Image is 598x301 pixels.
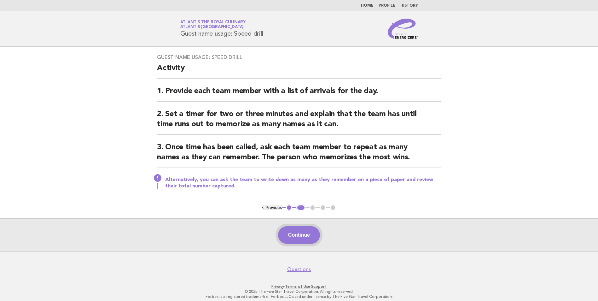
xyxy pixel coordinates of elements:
[285,284,310,289] a: Terms of Use
[157,142,441,168] h2: 3. Once time has been called, ask each team member to repeat as many names as they can remember. ...
[180,25,244,29] span: Atlantis [GEOGRAPHIC_DATA]
[157,86,441,102] h2: 1. Provide each team member with a list of arrivals for the day.
[278,226,320,244] button: Continue
[106,289,492,294] p: © 2025 The Five Star Travel Corporation. All rights reserved.
[400,4,418,8] a: History
[379,4,395,8] a: Profile
[157,63,441,79] h2: Activity
[106,294,492,299] p: Forbes is a registered trademark of Forbes LLC used under license by The Five Star Travel Corpora...
[271,284,284,289] a: Privacy
[157,109,441,135] h2: 2. Set a timer for two or three minutes and explain that the team has until time runs out to memo...
[106,284,492,289] p: · ·
[388,19,418,39] img: Service Energizers
[180,21,263,37] h1: Guest name usage: Speed drill
[287,266,311,273] a: Questions
[262,205,282,210] button: < Previous
[361,4,374,8] a: Home
[165,177,441,189] p: Alternatively, you can ask the team to write down as many as they remember on a piece of paper an...
[296,204,305,211] button: 2
[311,284,327,289] a: Support
[180,20,246,29] a: Atlantis the Royal CulinaryAtlantis [GEOGRAPHIC_DATA]
[286,204,292,211] button: 1
[157,54,441,61] h3: Guest name usage: Speed drill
